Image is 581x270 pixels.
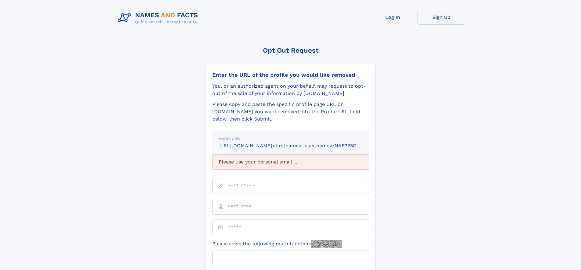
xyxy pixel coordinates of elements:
small: [URL][DOMAIN_NAME]<firstname>_<lastname>/NAF325G-xxxxxxxx [218,143,381,149]
div: Opt Out Request [206,47,375,54]
div: Please copy and paste the specific profile page URL on [DOMAIN_NAME] you want removed into the Pr... [212,101,369,123]
div: Please use your personal email ... [212,154,369,170]
div: Example: [218,135,363,142]
div: Enter the URL of the profile you would like removed [212,72,369,78]
a: Sign Up [417,10,466,25]
img: Logo Names and Facts [115,10,203,26]
a: Log In [368,10,417,25]
div: You, or an authorized agent on your behalf, may request to opt-out of the sale of your informatio... [212,82,369,97]
label: Please solve the following math function: [212,240,342,248]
